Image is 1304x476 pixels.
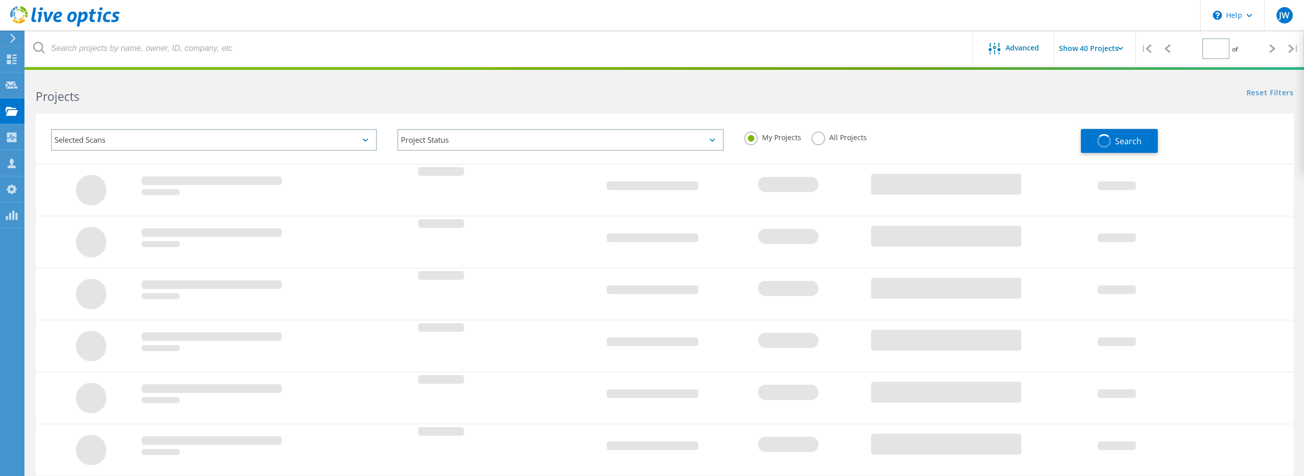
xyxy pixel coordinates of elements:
label: All Projects [811,131,867,141]
svg: \n [1213,11,1222,20]
div: Project Status [397,129,723,151]
a: Live Optics Dashboard [10,21,120,29]
a: Reset Filters [1246,89,1294,98]
button: Search [1081,129,1158,153]
b: Projects [36,88,79,104]
span: Search [1115,136,1142,147]
label: My Projects [744,131,801,141]
input: Search projects by name, owner, ID, company, etc [25,31,973,66]
span: of [1232,45,1238,54]
div: | [1136,31,1157,67]
div: | [1283,31,1304,67]
span: Advanced [1006,44,1039,51]
div: Selected Scans [51,129,377,151]
span: JW [1279,11,1289,19]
